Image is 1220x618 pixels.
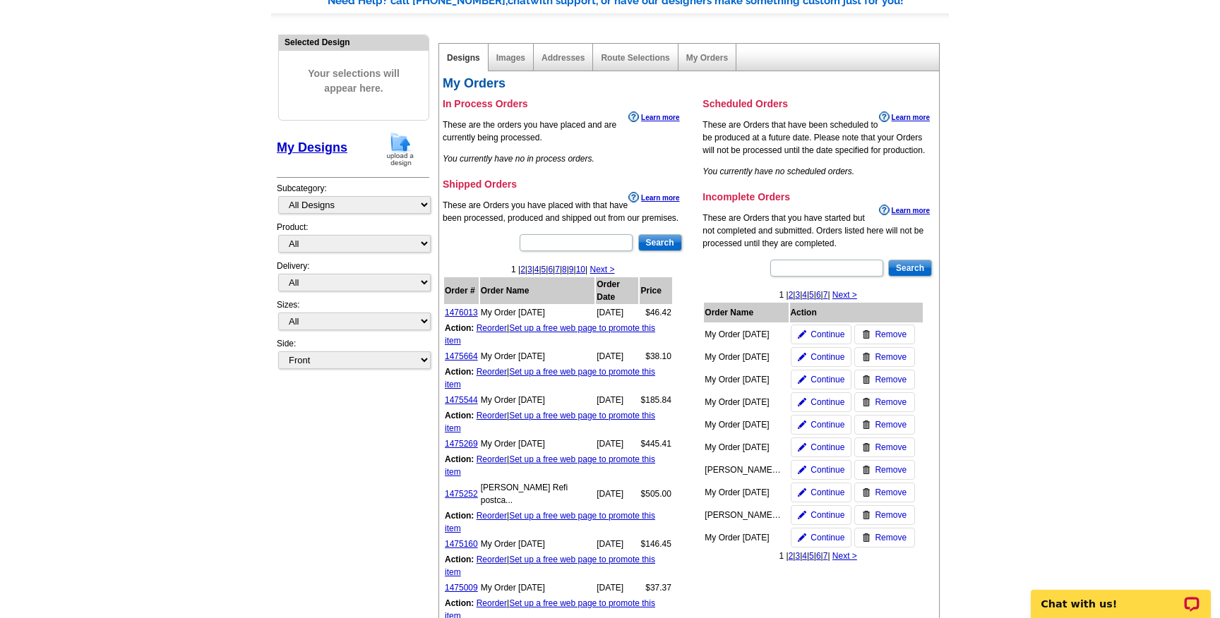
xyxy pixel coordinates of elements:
[480,393,595,407] td: My Order [DATE]
[277,182,429,221] div: Subcategory:
[596,277,638,304] th: Order Date
[640,349,671,363] td: $38.10
[791,437,851,457] a: Continue
[862,420,871,429] img: trashcan-icon.gif
[596,349,638,363] td: [DATE]
[811,441,844,454] span: Continue
[811,396,844,408] span: Continue
[480,581,595,595] td: My Order [DATE]
[705,465,837,475] span: Tim Martin - Refi Postcards
[542,265,546,274] a: 5
[640,537,671,551] td: $146.45
[447,53,480,63] a: Designs
[875,486,907,499] span: Remove
[445,323,474,333] b: Action:
[875,418,907,431] span: Remove
[477,367,507,377] a: Reorder
[705,441,782,454] div: My Order [DATE]
[791,325,851,344] a: Continue
[444,365,672,392] td: |
[640,437,671,451] td: $445.41
[445,367,474,377] b: Action:
[520,265,525,274] a: 2
[811,373,844,386] span: Continue
[702,97,933,110] h3: Scheduled Orders
[596,480,638,507] td: [DATE]
[811,531,844,544] span: Continue
[443,119,683,144] p: These are the orders you have placed and are currently being processed.
[445,454,474,464] b: Action:
[481,483,568,505] span: Ron Tinschert Refi postcard
[445,454,655,477] a: Set up a free web page to promote this item
[802,551,807,561] a: 4
[445,489,478,499] a: 1475252
[798,330,806,339] img: pencil-icon.gif
[596,393,638,407] td: [DATE]
[705,509,782,521] div: [PERSON_NAME] 032725
[816,290,821,300] a: 6
[811,486,844,499] span: Continue
[590,265,614,274] a: Next >
[798,353,806,361] img: pencil-icon.gif
[702,550,933,562] div: 1 | | | | | | |
[875,396,907,408] span: Remove
[875,441,907,454] span: Remove
[444,452,672,479] td: |
[811,418,844,431] span: Continue
[445,555,474,564] b: Action:
[480,277,595,304] th: Order Name
[640,393,671,407] td: $185.84
[875,328,907,341] span: Remove
[791,347,851,367] a: Continue
[445,583,478,593] a: 1475009
[640,277,671,304] th: Price
[277,337,429,370] div: Side:
[480,537,595,551] td: My Order [DATE]
[705,396,782,408] div: My Order [DATE]
[445,308,478,317] a: 1476013
[862,443,871,452] img: trashcan-icon.gif
[798,488,806,497] img: pencil-icon.gif
[791,483,851,502] a: Continue
[277,221,429,260] div: Product:
[798,533,806,542] img: pencil-icon.gif
[798,420,806,429] img: pencil-icon.gif
[445,511,474,521] b: Action:
[443,263,683,276] div: 1 | | | | | | | | | |
[444,552,672,579] td: |
[443,97,683,110] h3: In Process Orders
[705,418,782,431] div: My Order [DATE]
[527,265,532,274] a: 3
[596,537,638,551] td: [DATE]
[548,265,553,274] a: 6
[809,290,814,300] a: 5
[862,488,871,497] img: trashcan-icon.gif
[798,466,806,474] img: pencil-icon.gif
[640,581,671,595] td: $37.37
[802,290,807,300] a: 4
[862,330,871,339] img: trashcan-icon.gif
[862,398,871,406] img: trashcan-icon.gif
[443,76,933,92] h2: My Orders
[862,353,871,361] img: trashcan-icon.gif
[875,464,907,476] span: Remove
[443,154,594,164] em: You currently have no in process orders.
[795,290,800,300] a: 3
[789,551,794,561] a: 2
[445,439,478,449] a: 1475269
[277,260,429,298] div: Delivery:
[640,305,671,320] td: $46.42
[705,486,782,499] div: My Order [DATE]
[798,511,806,519] img: pencil-icon.gif
[445,351,478,361] a: 1475664
[702,166,854,176] em: You currently have no scheduled orders.
[816,551,821,561] a: 6
[477,454,507,464] a: Reorder
[702,190,933,203] h3: Incomplete Orders
[811,509,844,521] span: Continue
[809,551,814,561] a: 5
[888,260,932,277] input: Search
[832,551,857,561] a: Next >
[879,111,930,123] a: Learn more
